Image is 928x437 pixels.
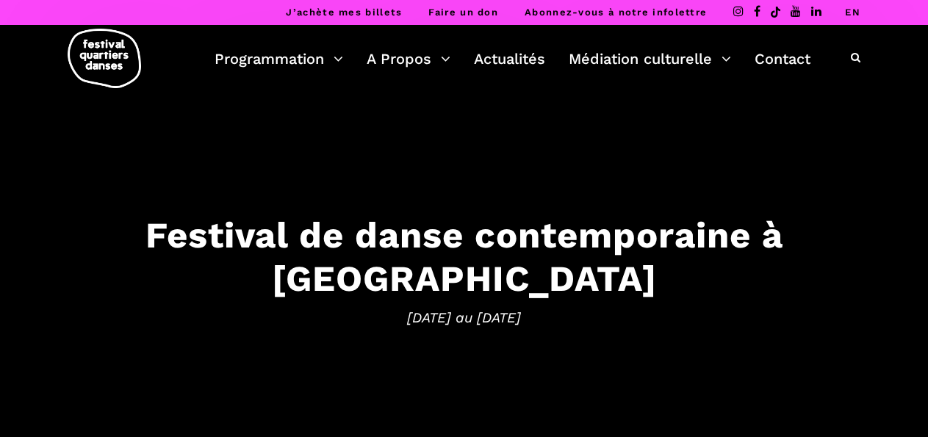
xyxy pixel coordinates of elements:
[845,7,860,18] a: EN
[474,46,545,71] a: Actualités
[286,7,402,18] a: J’achète mes billets
[569,46,731,71] a: Médiation culturelle
[367,46,450,71] a: A Propos
[68,29,141,88] img: logo-fqd-med
[15,213,913,300] h3: Festival de danse contemporaine à [GEOGRAPHIC_DATA]
[755,46,810,71] a: Contact
[15,307,913,329] span: [DATE] au [DATE]
[215,46,343,71] a: Programmation
[525,7,707,18] a: Abonnez-vous à notre infolettre
[428,7,498,18] a: Faire un don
